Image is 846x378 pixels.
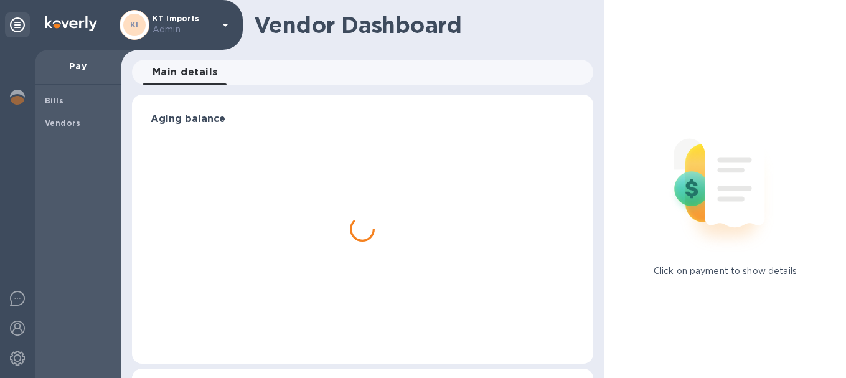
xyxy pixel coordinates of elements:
h3: Aging balance [151,113,575,125]
div: Unpin categories [5,12,30,37]
p: Admin [153,23,215,36]
b: Vendors [45,118,81,128]
p: Click on payment to show details [654,265,797,278]
b: KI [130,20,139,29]
span: Main details [153,64,218,81]
img: Logo [45,16,97,31]
b: Bills [45,96,63,105]
p: KT Imports [153,14,215,36]
h1: Vendor Dashboard [254,12,585,38]
p: Pay [45,60,111,72]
